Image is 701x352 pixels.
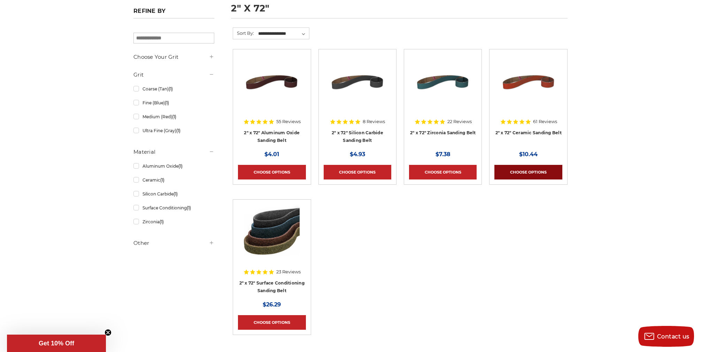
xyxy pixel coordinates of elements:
span: 22 Reviews [447,119,472,124]
div: Get 10% OffClose teaser [7,335,106,352]
img: 2" x 72" Zirconia Pipe Sanding Belt [415,54,471,110]
h1: 2" x 72" [231,3,568,18]
a: Quick view [333,75,382,89]
a: Quick view [248,75,296,89]
span: Get 10% Off [39,340,74,347]
span: (1) [172,114,176,119]
img: 2" x 72" Aluminum Oxide Pipe Sanding Belt [244,54,300,110]
a: Zirconia [133,216,214,228]
a: 2" x 72" Ceramic Pipe Sanding Belt [494,54,562,122]
h5: Grit [133,71,214,79]
a: Choose Options [238,315,306,330]
a: Quick view [419,75,467,89]
a: Choose Options [238,165,306,179]
span: (1) [169,86,173,91]
span: (1) [176,128,180,133]
a: 2" x 72" Surface Conditioning Sanding Belt [239,280,305,294]
a: Silicon Carbide [133,188,214,200]
a: 2"x72" Surface Conditioning Sanding Belts [238,205,306,272]
img: 2"x72" Surface Conditioning Sanding Belts [244,205,300,260]
a: Ultra Fine (Gray) [133,125,214,137]
span: $4.01 [264,151,279,158]
img: 2" x 72" Ceramic Pipe Sanding Belt [501,54,556,110]
a: Aluminum Oxide [133,160,214,172]
span: 8 Reviews [363,119,385,124]
a: Surface Conditioning [133,202,214,214]
span: (1) [174,191,178,197]
span: 61 Reviews [533,119,557,124]
span: Contact us [657,333,690,340]
span: $26.29 [263,301,281,308]
a: Coarse (Tan) [133,83,214,95]
a: 2" x 72" Silicon Carbide File Belt [324,54,391,122]
span: (1) [165,100,169,105]
a: Quick view [504,75,553,89]
span: (1) [178,163,183,169]
img: 2" x 72" Silicon Carbide File Belt [330,54,385,110]
a: 2" x 72" Zirconia Sanding Belt [410,130,476,135]
button: Contact us [638,326,694,347]
a: 2" x 72" Ceramic Sanding Belt [495,130,562,135]
a: Choose Options [409,165,477,179]
select: Sort By: [257,29,309,39]
a: Choose Options [494,165,562,179]
h5: Choose Your Grit [133,53,214,61]
a: 2" x 72" Silicon Carbide Sanding Belt [332,130,383,143]
a: 2" x 72" Aluminum Oxide Sanding Belt [244,130,300,143]
span: $4.93 [350,151,365,158]
a: 2" x 72" Aluminum Oxide Pipe Sanding Belt [238,54,306,122]
span: 23 Reviews [276,270,301,274]
a: Quick view [248,225,296,239]
a: Medium (Red) [133,111,214,123]
span: $7.38 [436,151,450,158]
span: (1) [160,177,164,183]
h5: Material [133,148,214,156]
h5: Refine by [133,8,214,18]
a: Choose Options [324,165,391,179]
h5: Other [133,239,214,247]
a: Ceramic [133,174,214,186]
span: (1) [160,219,164,224]
span: $10.44 [519,151,538,158]
a: 2" x 72" Zirconia Pipe Sanding Belt [409,54,477,122]
span: 55 Reviews [276,119,301,124]
a: Fine (Blue) [133,97,214,109]
span: (1) [187,205,191,210]
label: Sort By: [233,28,254,38]
button: Close teaser [105,329,111,336]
